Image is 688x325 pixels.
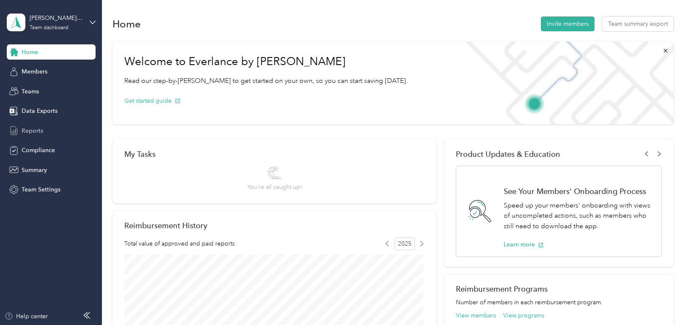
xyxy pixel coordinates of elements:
[456,311,496,320] button: View members
[124,221,207,230] h2: Reimbursement History
[395,238,415,250] span: 2025
[504,187,652,196] h1: See Your Members' Onboarding Process
[124,239,235,248] span: Total value of approved and paid reports
[124,96,181,105] button: Get started guide
[22,166,47,175] span: Summary
[541,16,595,31] button: Invite members
[247,183,302,191] span: You’re all caught up!
[641,278,688,325] iframe: Everlance-gr Chat Button Frame
[22,107,58,115] span: Data Exports
[22,87,39,96] span: Teams
[5,312,48,321] button: Help center
[503,311,544,320] button: View programs
[456,298,662,307] p: Number of members in each reimbursement program.
[112,19,141,28] h1: Home
[22,48,38,57] span: Home
[124,55,408,68] h1: Welcome to Everlance by [PERSON_NAME]
[124,76,408,86] p: Read our step-by-[PERSON_NAME] to get started on your own, so you can start saving [DATE].
[30,14,82,22] div: [PERSON_NAME] Team
[456,150,560,158] span: Product Updates & Education
[456,41,673,124] img: Welcome to everlance
[456,284,662,293] h2: Reimbursement Programs
[30,25,69,30] div: Team dashboard
[124,150,425,158] div: My Tasks
[22,146,55,155] span: Compliance
[22,67,47,76] span: Members
[22,185,60,194] span: Team Settings
[504,240,544,249] button: Learn more
[22,126,43,135] span: Reports
[602,16,674,31] button: Team summary export
[504,200,652,232] p: Speed up your members' onboarding with views of uncompleted actions, such as members who still ne...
